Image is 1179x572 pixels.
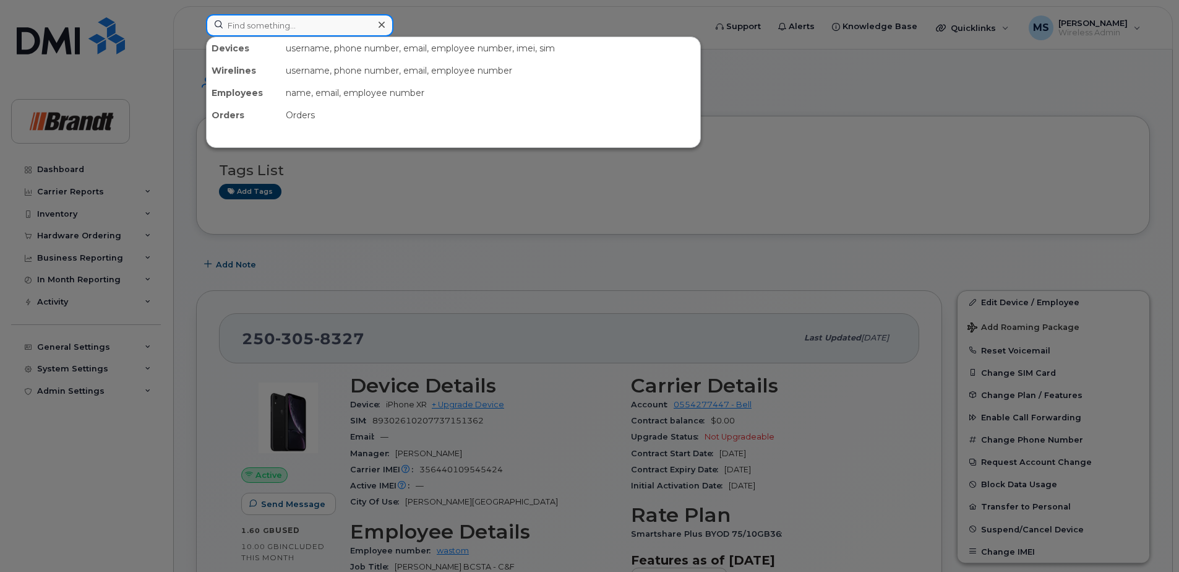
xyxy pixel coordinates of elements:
div: Orders [281,104,700,126]
div: name, email, employee number [281,82,700,104]
div: Devices [207,37,281,59]
div: Wirelines [207,59,281,82]
div: Employees [207,82,281,104]
div: Orders [207,104,281,126]
div: username, phone number, email, employee number, imei, sim [281,37,700,59]
div: username, phone number, email, employee number [281,59,700,82]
